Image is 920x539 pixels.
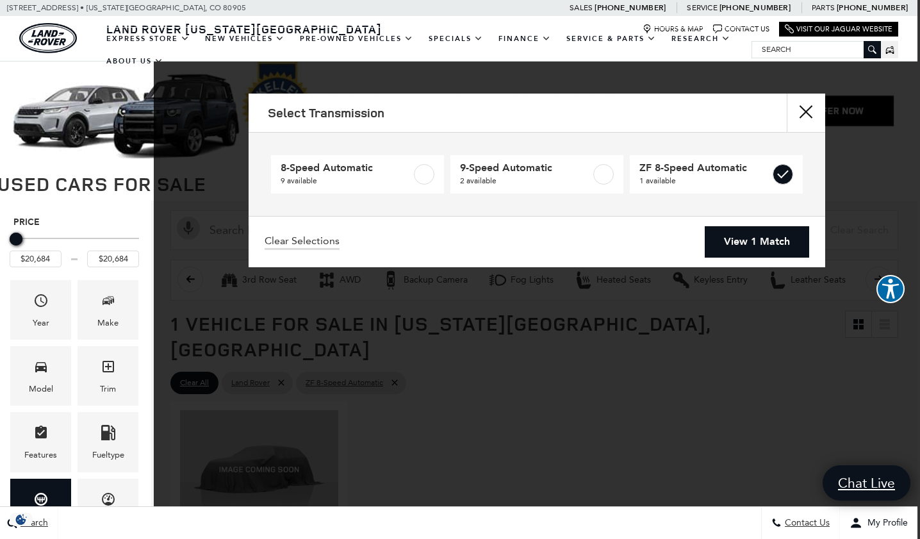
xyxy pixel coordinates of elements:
span: 8-Speed Automatic [281,162,411,174]
aside: Accessibility Help Desk [876,275,905,306]
div: Fueltype [92,448,124,462]
a: Visit Our Jaguar Website [785,24,892,34]
input: Maximum [87,251,139,267]
span: 1 available [639,174,770,187]
h2: Select Transmission [268,106,384,120]
a: [PHONE_NUMBER] [719,3,791,13]
span: ZF 8-Speed Automatic [639,162,770,174]
a: Research [664,28,738,50]
a: 9-Speed Automatic2 available [450,155,623,194]
section: Click to Open Cookie Consent Modal [6,513,36,526]
span: Parts [812,3,835,12]
div: MileageMileage [78,479,138,538]
span: 2 available [460,174,591,187]
div: Make [97,316,119,330]
a: New Vehicles [197,28,292,50]
a: [PHONE_NUMBER] [595,3,666,13]
span: 9 available [281,174,411,187]
a: View 1 Match [705,226,809,258]
a: 8-Speed Automatic9 available [271,155,444,194]
div: Year [33,316,49,330]
div: Price [10,228,139,267]
span: Mileage [101,488,116,515]
span: My Profile [862,518,908,529]
div: Maximum Price [10,233,22,245]
a: Pre-Owned Vehicles [292,28,421,50]
div: ModelModel [10,346,71,406]
span: Year [33,290,49,316]
a: About Us [99,50,171,72]
span: Chat Live [832,474,901,492]
div: YearYear [10,280,71,340]
button: Explore your accessibility options [876,275,905,303]
div: FeaturesFeatures [10,412,71,472]
a: land-rover [19,23,77,53]
a: Finance [491,28,559,50]
span: 9-Speed Automatic [460,162,591,174]
div: TrimTrim [78,346,138,406]
div: Model [29,382,53,396]
span: Service [687,3,717,12]
a: Hours & Map [643,24,703,34]
div: Features [24,448,57,462]
a: [STREET_ADDRESS] • [US_STATE][GEOGRAPHIC_DATA], CO 80905 [7,3,246,12]
h5: Price [13,217,135,228]
span: Transmission [33,488,49,515]
a: EXPRESS STORE [99,28,197,50]
input: Search [752,42,880,57]
div: FueltypeFueltype [78,412,138,472]
span: Features [33,422,49,448]
span: Land Rover [US_STATE][GEOGRAPHIC_DATA] [106,21,382,37]
a: ZF 8-Speed Automatic1 available [630,155,803,194]
nav: Main Navigation [99,28,752,72]
div: Trim [100,382,116,396]
img: Land Rover [19,23,77,53]
button: Open user profile menu [840,507,917,539]
a: Specials [421,28,491,50]
span: Sales [570,3,593,12]
a: [PHONE_NUMBER] [837,3,908,13]
div: MakeMake [78,280,138,340]
span: Contact Us [782,518,830,529]
span: Trim [101,356,116,382]
span: Fueltype [101,422,116,448]
a: Chat Live [823,465,910,501]
input: Minimum [10,251,62,267]
a: Contact Us [713,24,769,34]
button: Close [787,94,825,132]
img: Opt-Out Icon [6,513,36,526]
span: Make [101,290,116,316]
a: Clear Selections [265,235,340,250]
span: Model [33,356,49,382]
a: Land Rover [US_STATE][GEOGRAPHIC_DATA] [99,21,390,37]
div: TransmissionTransmission [10,479,71,538]
a: Service & Parts [559,28,664,50]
